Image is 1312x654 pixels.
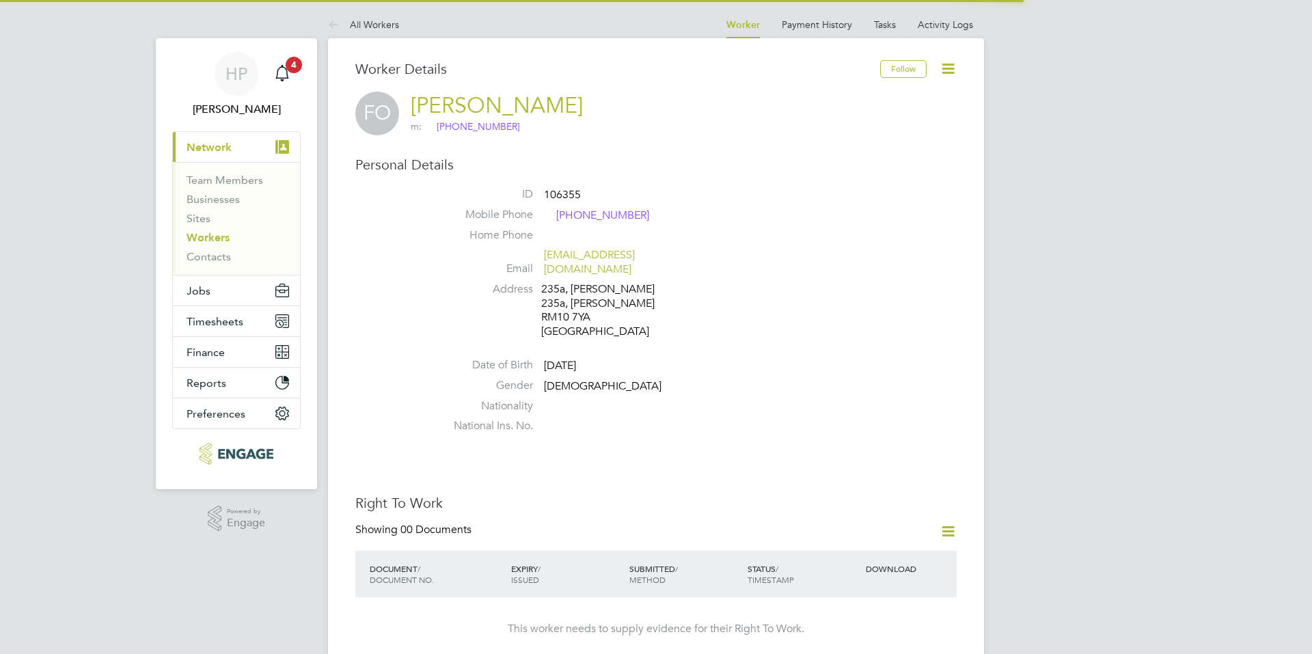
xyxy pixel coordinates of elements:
span: 106355 [544,188,581,202]
button: Timesheets [173,306,300,336]
h3: Personal Details [355,156,957,174]
a: [EMAIL_ADDRESS][DOMAIN_NAME] [544,248,635,276]
label: Email [437,262,533,276]
a: Go to home page [172,443,301,465]
span: 4 [286,57,302,73]
a: Powered byEngage [208,506,266,532]
span: HP [225,65,247,83]
span: METHOD [629,574,666,585]
label: Nationality [437,399,533,413]
span: Reports [187,377,226,390]
div: DOCUMENT [366,556,508,592]
a: Tasks [874,18,896,31]
span: Network [187,141,232,154]
img: logo.svg [544,209,554,223]
div: EXPIRY [508,556,626,592]
nav: Main navigation [156,38,317,489]
span: / [538,563,541,574]
h3: Right To Work [355,494,957,512]
span: [DEMOGRAPHIC_DATA] [544,379,661,393]
button: Finance [173,337,300,367]
div: DOWNLOAD [862,556,957,581]
label: Gender [437,379,533,393]
span: / [675,563,678,574]
a: HP[PERSON_NAME] [172,52,301,118]
label: National Ins. No. [437,419,533,433]
button: Follow [880,60,927,78]
span: [DATE] [544,359,576,372]
a: Activity Logs [918,18,973,31]
span: m: [411,120,422,133]
a: [PERSON_NAME] [411,92,583,119]
span: FO [355,92,399,135]
img: logo.svg [424,121,435,133]
span: ISSUED [511,574,539,585]
span: [PHONE_NUMBER] [544,208,649,223]
a: 4 [269,52,296,96]
label: Address [437,282,533,297]
button: Reports [173,368,300,398]
img: xede-logo-retina.png [200,443,273,465]
span: Engage [227,517,265,529]
a: Team Members [187,174,263,187]
a: All Workers [328,18,399,31]
div: 235a, [PERSON_NAME] 235a, [PERSON_NAME] RM10 7YA [GEOGRAPHIC_DATA] [541,282,671,339]
label: Date of Birth [437,358,533,372]
button: Jobs [173,275,300,305]
button: Preferences [173,398,300,428]
span: / [776,563,778,574]
div: This worker needs to supply evidence for their Right To Work. [369,622,943,636]
span: 00 Documents [400,523,471,536]
span: Preferences [187,407,245,420]
button: Network [173,132,300,162]
label: Home Phone [437,228,533,243]
span: TIMESTAMP [748,574,794,585]
div: SUBMITTED [626,556,744,592]
span: Hannah Pearce [172,101,301,118]
span: DOCUMENT NO. [370,574,434,585]
a: Contacts [187,250,231,263]
label: ID [437,187,533,202]
span: Finance [187,346,225,359]
div: Network [173,162,300,275]
span: Timesheets [187,315,243,328]
div: Showing [355,523,474,537]
a: Payment History [782,18,852,31]
h3: Worker Details [355,60,880,78]
a: Businesses [187,193,240,206]
a: Workers [187,231,230,244]
a: Worker [726,19,760,31]
span: [PHONE_NUMBER] [424,120,520,134]
span: / [418,563,420,574]
span: Powered by [227,506,265,517]
span: Jobs [187,284,210,297]
a: Sites [187,212,210,225]
div: STATUS [744,556,862,592]
label: Mobile Phone [437,208,533,222]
